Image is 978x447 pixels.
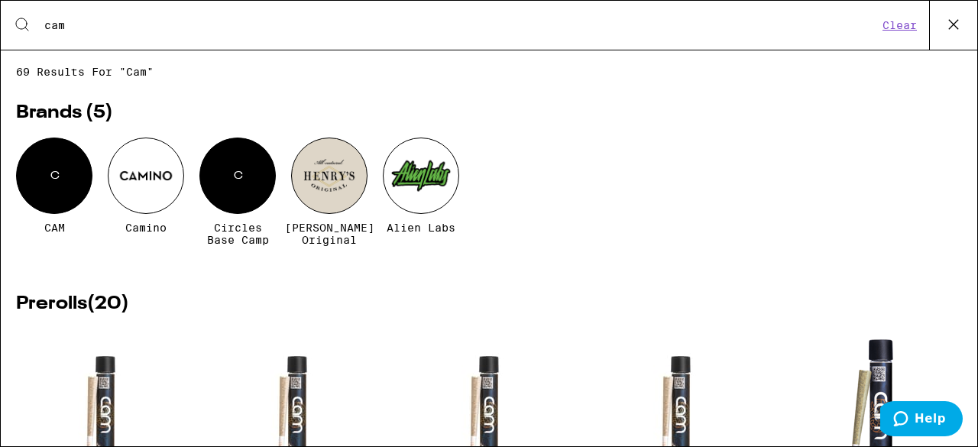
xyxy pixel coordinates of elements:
span: Circles Base Camp [199,222,276,246]
iframe: Opens a widget where you can find more information [880,401,963,439]
h2: Prerolls ( 20 ) [16,295,962,313]
button: Clear [878,18,921,32]
div: C [199,138,276,214]
span: CAM [44,222,65,234]
div: C [16,138,92,214]
input: Search for products & categories [44,18,878,32]
span: 69 results for "cam" [16,66,962,78]
h2: Brands ( 5 ) [16,104,962,122]
span: Alien Labs [387,222,455,234]
span: Camino [125,222,167,234]
span: [PERSON_NAME] Original [285,222,374,246]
